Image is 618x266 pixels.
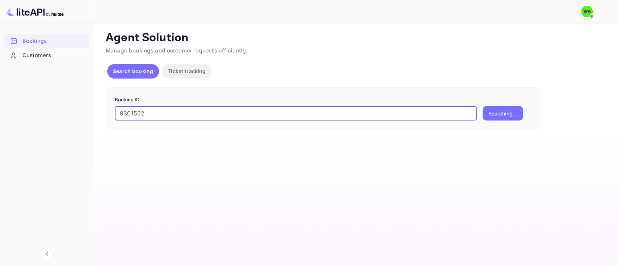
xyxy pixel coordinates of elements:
div: Customers [4,48,89,63]
div: Bookings [4,34,89,48]
div: Customers [22,51,86,60]
div: Bookings [22,37,86,45]
img: LiteAPI logo [6,6,64,17]
p: Search booking [113,67,153,75]
span: Manage bookings and customer requests efficiently. [106,47,248,55]
a: Customers [4,48,89,62]
img: walid harrass [581,6,593,17]
a: Bookings [4,34,89,47]
p: Agent Solution [106,31,605,45]
p: Booking ID [115,96,531,104]
button: Searching... [483,106,523,121]
input: Enter Booking ID (e.g., 63782194) [115,106,477,121]
button: Collapse navigation [41,247,54,260]
p: Ticket tracking [168,67,206,75]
